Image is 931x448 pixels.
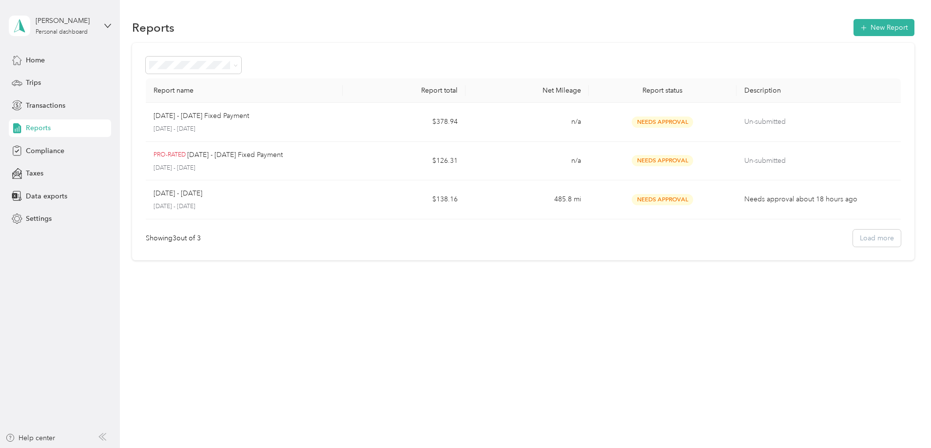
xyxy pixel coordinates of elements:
[465,142,588,181] td: n/a
[465,103,588,142] td: n/a
[187,150,283,160] p: [DATE] - [DATE] Fixed Payment
[26,123,51,133] span: Reports
[343,180,465,219] td: $138.16
[26,78,41,88] span: Trips
[744,117,893,127] p: Un-submitted
[343,78,465,103] th: Report total
[154,202,335,211] p: [DATE] - [DATE]
[36,29,88,35] div: Personal dashboard
[154,151,186,159] p: PRO-RATED
[597,86,729,95] div: Report status
[154,111,249,121] p: [DATE] - [DATE] Fixed Payment
[744,156,893,166] p: Un-submitted
[853,19,914,36] button: New Report
[465,78,588,103] th: Net Mileage
[132,22,175,33] h1: Reports
[744,194,893,205] p: Needs approval about 18 hours ago
[154,188,202,199] p: [DATE] - [DATE]
[876,393,931,448] iframe: Everlance-gr Chat Button Frame
[632,117,693,128] span: Needs Approval
[26,100,65,111] span: Transactions
[154,125,335,134] p: [DATE] - [DATE]
[26,55,45,65] span: Home
[26,146,64,156] span: Compliance
[36,16,97,26] div: [PERSON_NAME]
[465,180,588,219] td: 485.8 mi
[26,191,67,201] span: Data exports
[632,155,693,166] span: Needs Approval
[632,194,693,205] span: Needs Approval
[26,168,43,178] span: Taxes
[146,78,343,103] th: Report name
[343,103,465,142] td: $378.94
[154,164,335,173] p: [DATE] - [DATE]
[343,142,465,181] td: $126.31
[5,433,55,443] button: Help center
[737,78,901,103] th: Description
[26,214,52,224] span: Settings
[146,233,201,243] div: Showing 3 out of 3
